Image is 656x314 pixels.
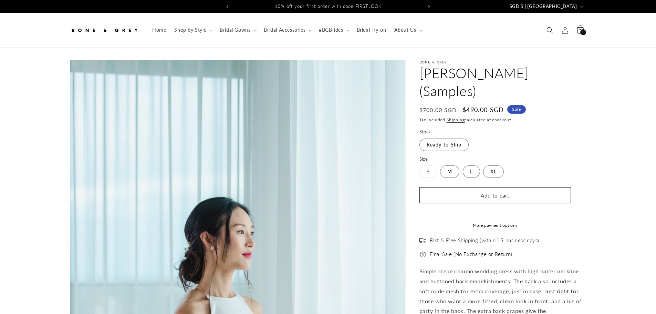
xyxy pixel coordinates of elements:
a: Bridal Try-on [353,23,391,37]
img: offer.png [419,251,426,258]
span: Bridal Accessories [264,27,305,33]
span: Sale [507,105,526,114]
a: More payment options [419,222,571,229]
span: $490.00 SGD [462,105,504,114]
span: 10% off your first order with code FIRSTLOOK [275,3,382,9]
div: Tax included. calculated at checkout. [419,117,586,123]
s: $700.00 SGD [419,106,457,114]
summary: Search [542,23,558,38]
span: Home [152,27,166,33]
img: Bone and Grey Bridal [70,23,139,38]
span: Final Sale (No Exchange or Return) [430,251,512,258]
label: Ready-to-Ship [419,139,469,151]
span: 1 [582,29,584,35]
p: Bone & Grey [419,60,586,64]
legend: Stock [419,129,432,135]
summary: #BGBrides [315,23,352,37]
button: Add to cart [419,187,571,203]
span: Fast & Free Shipping (within 15 business days) [430,237,540,244]
label: S [419,165,437,178]
span: #BGBrides [319,27,343,33]
summary: Shop by Style [170,23,216,37]
a: Shipping [447,117,465,122]
a: Bone and Grey Bridal [67,20,141,40]
span: About Us [394,27,416,33]
label: XL [483,165,504,178]
summary: About Us [390,23,425,37]
h1: [PERSON_NAME] (Samples) [419,64,586,100]
span: Shop by Style [174,27,206,33]
label: L [463,165,480,178]
summary: Bridal Accessories [260,23,315,37]
summary: Bridal Gowns [216,23,260,37]
span: SGD $ | [GEOGRAPHIC_DATA] [510,3,577,10]
a: Home [148,23,170,37]
span: Bridal Gowns [220,27,250,33]
legend: Size [419,156,429,163]
span: Bridal Try-on [357,27,386,33]
label: M [440,165,459,178]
